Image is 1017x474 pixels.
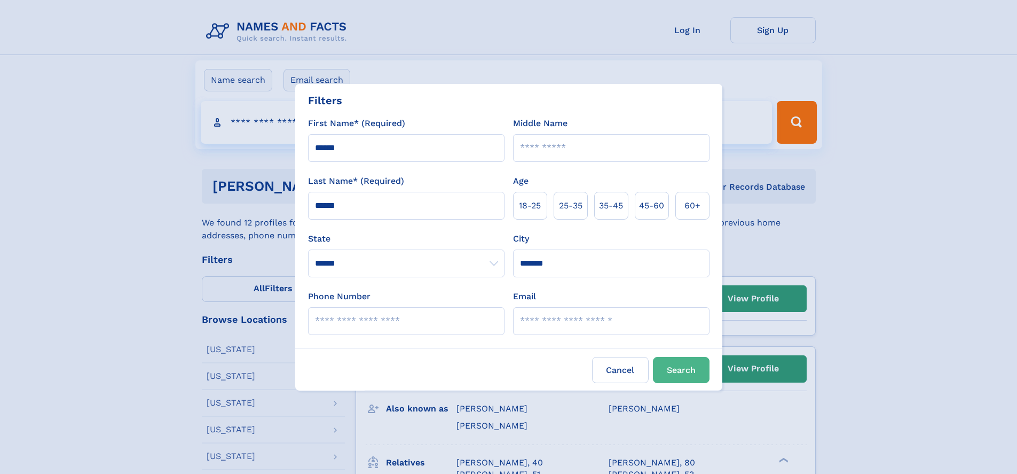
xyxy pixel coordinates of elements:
[308,232,504,245] label: State
[308,290,370,303] label: Phone Number
[308,117,405,130] label: First Name* (Required)
[513,175,529,188] label: Age
[559,199,582,212] span: 25‑35
[653,357,709,383] button: Search
[513,232,529,245] label: City
[639,199,664,212] span: 45‑60
[599,199,623,212] span: 35‑45
[308,92,342,108] div: Filters
[308,175,404,188] label: Last Name* (Required)
[513,117,567,130] label: Middle Name
[513,290,536,303] label: Email
[684,199,700,212] span: 60+
[519,199,541,212] span: 18‑25
[592,357,649,383] label: Cancel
